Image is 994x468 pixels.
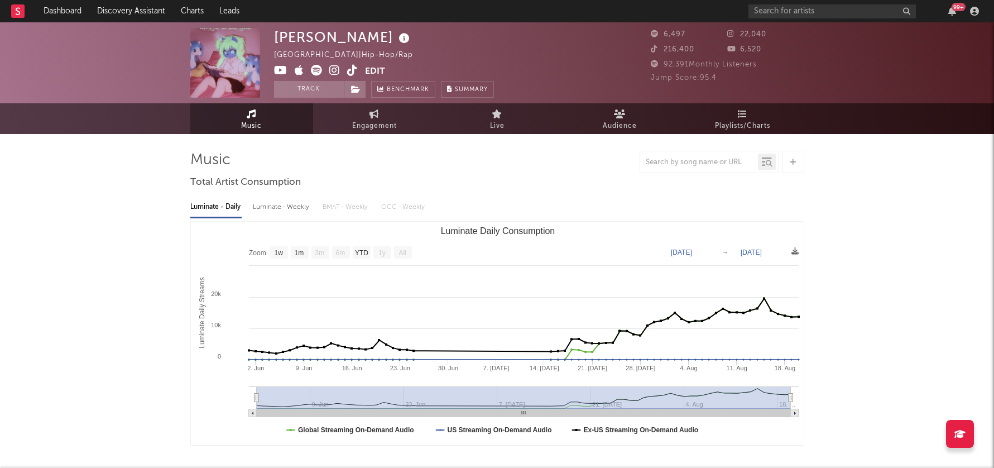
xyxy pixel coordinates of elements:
text: 6m [335,249,345,257]
text: 10k [211,322,221,328]
text: 18. … [779,401,795,408]
text: 9. Jun [295,365,312,371]
text: 16. Jun [342,365,362,371]
text: 18. Aug [774,365,795,371]
div: Luminate - Daily [190,198,242,217]
div: [PERSON_NAME] [274,28,412,46]
button: Track [274,81,344,98]
button: 99+ [948,7,956,16]
text: 0 [217,353,220,360]
text: 1y [378,249,386,257]
text: 14. [DATE] [529,365,559,371]
span: Engagement [352,120,397,133]
span: 216,400 [651,46,694,53]
text: 30. Jun [438,365,458,371]
text: Ex-US Streaming On-Demand Audio [583,426,698,434]
text: 2. Jun [247,365,264,371]
text: 28. [DATE] [626,365,655,371]
text: 11. Aug [726,365,747,371]
span: Audience [603,120,637,133]
a: Audience [559,103,681,134]
span: Jump Score: 95.4 [651,74,717,82]
input: Search for artists [748,4,916,18]
text: Global Streaming On-Demand Audio [298,426,414,434]
a: Playlists/Charts [681,103,804,134]
div: Luminate - Weekly [253,198,311,217]
text: [DATE] [671,249,692,256]
div: [GEOGRAPHIC_DATA] | Hip-Hop/Rap [274,49,426,62]
text: Luminate Daily Streams [198,277,205,348]
button: Summary [441,81,494,98]
text: [DATE] [741,249,762,256]
span: Music [241,120,262,133]
text: 3m [315,249,324,257]
span: 6,497 [651,31,685,38]
div: 99 + [952,3,966,11]
span: Playlists/Charts [715,120,770,133]
text: 4. Aug [680,365,697,371]
text: YTD [354,249,368,257]
span: Total Artist Consumption [190,176,301,189]
text: Luminate Daily Consumption [440,226,555,236]
text: → [722,249,728,256]
text: 1m [294,249,304,257]
a: Live [436,103,559,134]
text: All [398,249,406,257]
span: 6,520 [727,46,761,53]
span: Live [490,120,505,133]
text: Zoom [249,249,266,257]
button: Edit [365,65,385,79]
svg: Luminate Daily Consumption [191,222,804,445]
span: Benchmark [387,83,429,97]
input: Search by song name or URL [640,158,758,167]
a: Music [190,103,313,134]
text: 23. Jun [390,365,410,371]
text: 20k [211,290,221,297]
span: Summary [455,87,488,93]
a: Engagement [313,103,436,134]
span: 22,040 [727,31,766,38]
text: 7. [DATE] [483,365,509,371]
text: 21. [DATE] [578,365,607,371]
a: Benchmark [371,81,435,98]
span: 92,391 Monthly Listeners [651,61,757,68]
text: 1w [274,249,283,257]
text: US Streaming On-Demand Audio [447,426,551,434]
